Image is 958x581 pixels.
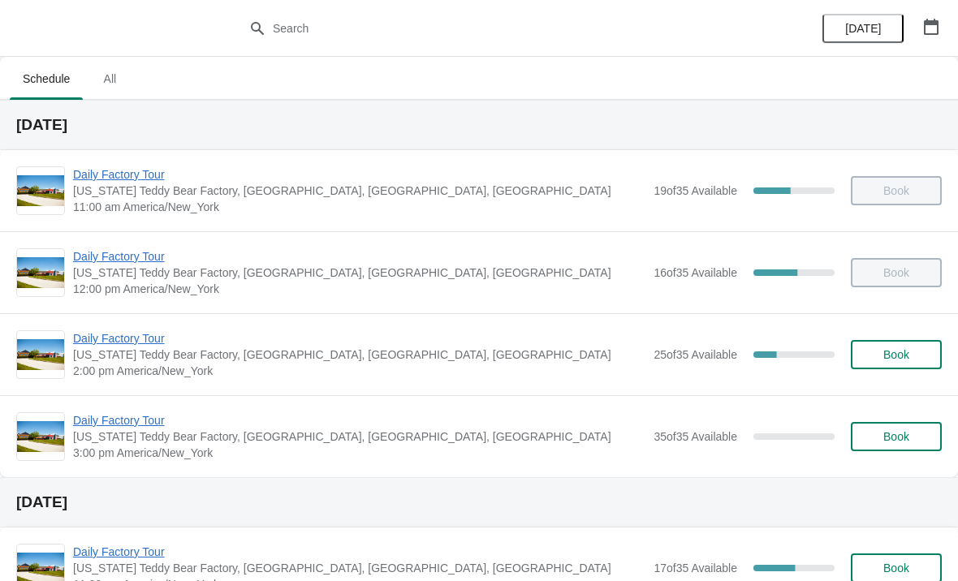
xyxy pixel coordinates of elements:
[73,281,645,297] span: 12:00 pm America/New_York
[883,430,909,443] span: Book
[73,445,645,461] span: 3:00 pm America/New_York
[654,430,737,443] span: 35 of 35 Available
[654,266,737,279] span: 16 of 35 Available
[89,64,130,93] span: All
[822,14,904,43] button: [DATE]
[73,265,645,281] span: [US_STATE] Teddy Bear Factory, [GEOGRAPHIC_DATA], [GEOGRAPHIC_DATA], [GEOGRAPHIC_DATA]
[654,184,737,197] span: 19 of 35 Available
[17,421,64,453] img: Daily Factory Tour | Vermont Teddy Bear Factory, Shelburne Road, Shelburne, VT, USA | 3:00 pm Ame...
[883,562,909,575] span: Book
[73,330,645,346] span: Daily Factory Tour
[17,175,64,207] img: Daily Factory Tour | Vermont Teddy Bear Factory, Shelburne Road, Shelburne, VT, USA | 11:00 am Am...
[883,348,909,361] span: Book
[73,183,645,199] span: [US_STATE] Teddy Bear Factory, [GEOGRAPHIC_DATA], [GEOGRAPHIC_DATA], [GEOGRAPHIC_DATA]
[17,257,64,289] img: Daily Factory Tour | Vermont Teddy Bear Factory, Shelburne Road, Shelburne, VT, USA | 12:00 pm Am...
[654,562,737,575] span: 17 of 35 Available
[73,363,645,379] span: 2:00 pm America/New_York
[73,199,645,215] span: 11:00 am America/New_York
[16,494,942,510] h2: [DATE]
[272,14,718,43] input: Search
[73,346,645,363] span: [US_STATE] Teddy Bear Factory, [GEOGRAPHIC_DATA], [GEOGRAPHIC_DATA], [GEOGRAPHIC_DATA]
[851,340,942,369] button: Book
[16,117,942,133] h2: [DATE]
[73,560,645,576] span: [US_STATE] Teddy Bear Factory, [GEOGRAPHIC_DATA], [GEOGRAPHIC_DATA], [GEOGRAPHIC_DATA]
[10,64,83,93] span: Schedule
[73,248,645,265] span: Daily Factory Tour
[17,339,64,371] img: Daily Factory Tour | Vermont Teddy Bear Factory, Shelburne Road, Shelburne, VT, USA | 2:00 pm Ame...
[654,348,737,361] span: 25 of 35 Available
[73,412,645,428] span: Daily Factory Tour
[845,22,881,35] span: [DATE]
[73,428,645,445] span: [US_STATE] Teddy Bear Factory, [GEOGRAPHIC_DATA], [GEOGRAPHIC_DATA], [GEOGRAPHIC_DATA]
[73,166,645,183] span: Daily Factory Tour
[851,422,942,451] button: Book
[73,544,645,560] span: Daily Factory Tour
